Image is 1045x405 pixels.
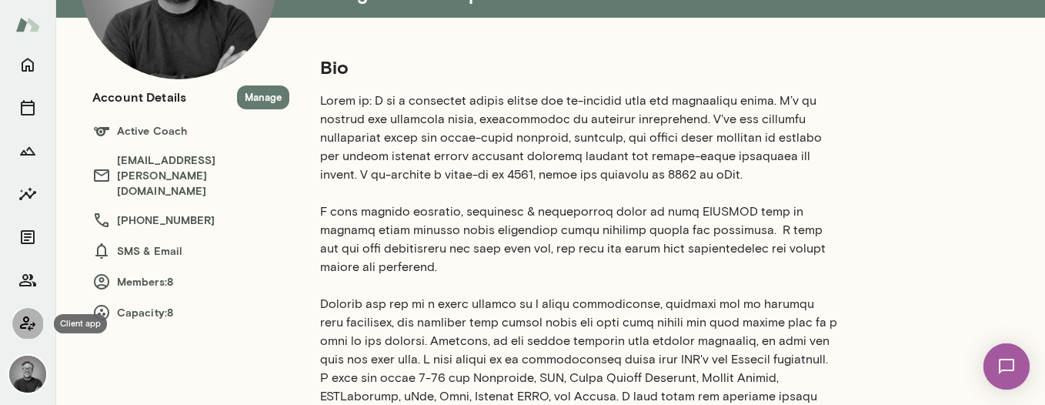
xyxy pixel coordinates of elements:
h6: Active Coach [92,122,289,140]
h6: SMS & Email [92,242,289,260]
h5: Bio [320,55,837,79]
h6: Account Details [92,88,186,106]
button: Members [12,265,43,296]
div: Client app [54,314,107,333]
button: Insights [12,179,43,209]
button: Sessions [12,92,43,123]
h6: [EMAIL_ADDRESS][PERSON_NAME][DOMAIN_NAME] [92,152,289,199]
button: Client app [12,308,43,339]
h6: Members: 8 [92,273,289,291]
button: Home [12,49,43,80]
button: Documents [12,222,43,253]
button: Growth Plan [12,136,43,166]
h6: [PHONE_NUMBER] [92,211,289,229]
button: Manage [237,85,289,109]
img: Dane Howard [9,356,46,393]
h6: Capacity: 8 [92,303,289,322]
img: Mento [15,10,40,39]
